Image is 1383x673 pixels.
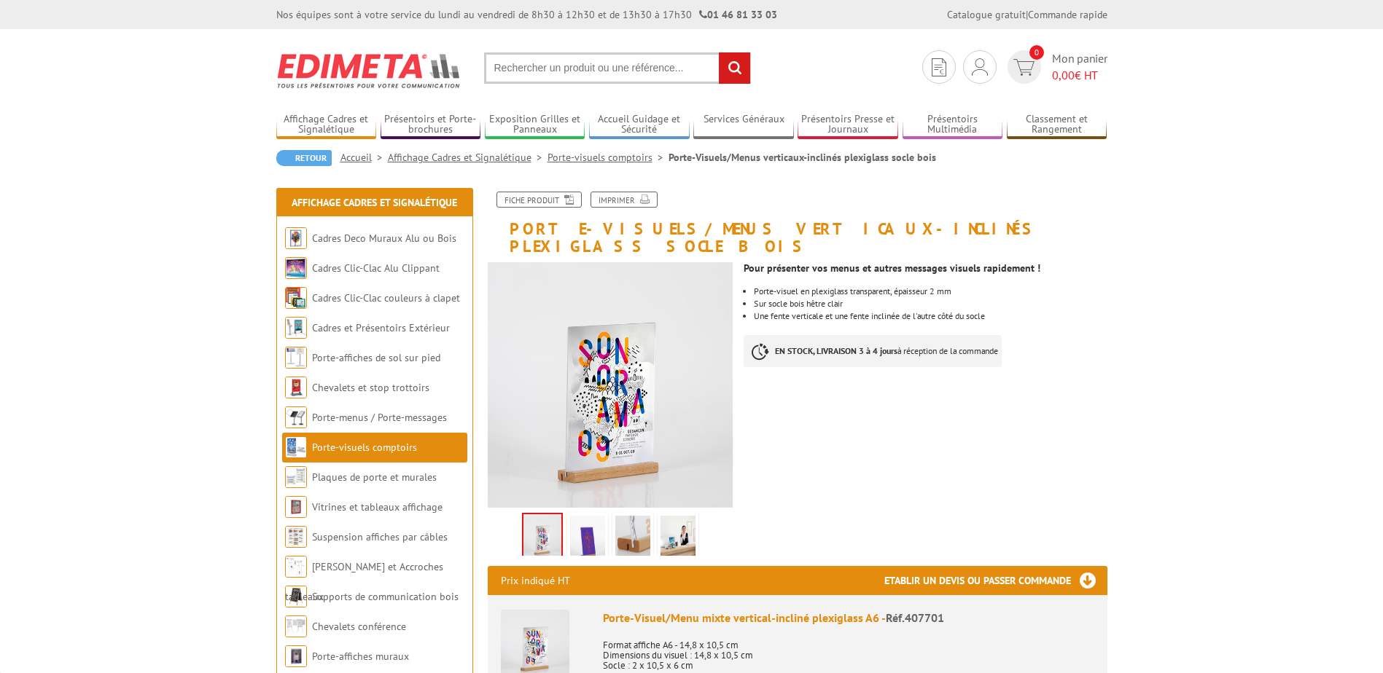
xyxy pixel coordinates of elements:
[699,8,777,21] strong: 01 46 81 33 03
[523,514,561,559] img: porte_visuel_menu_mixtes_vertical_incline_plexi_socle_bois.png
[276,113,377,137] a: Affichage Cadres et Signalétique
[285,227,307,249] img: Cadres Deco Muraux Alu ou Bois
[312,590,459,603] a: Supports de communication bois
[947,7,1107,22] div: |
[884,566,1107,595] h3: Etablir un devis ou passer commande
[1007,113,1107,137] a: Classement et Rangement
[488,262,733,508] img: porte_visuel_menu_mixtes_vertical_incline_plexi_socle_bois.png
[388,151,548,164] a: Affichage Cadres et Signalétique
[312,351,440,364] a: Porte-affiches de sol sur pied
[1004,50,1107,84] a: devis rapide 0 Mon panier 0,00€ HT
[312,321,450,334] a: Cadres et Présentoirs Extérieur
[775,345,897,356] strong: EN STOCK, LIVRAISON 3 à 4 jours
[485,113,585,137] a: Exposition Grilles et Panneaux
[947,8,1026,21] a: Catalogue gratuit
[669,150,936,165] li: Porte-Visuels/Menus verticaux-inclinés plexiglass socle bois
[886,610,944,625] span: Réf.407701
[312,471,437,484] a: Plaques de porte et murales
[1028,8,1107,21] a: Commande rapide
[798,113,898,137] a: Présentoirs Presse et Journaux
[548,151,669,164] a: Porte-visuels comptoirs
[285,406,307,428] img: Porte-menus / Porte-messages
[1052,50,1107,84] span: Mon panier
[285,317,307,339] img: Cadres et Présentoirs Extérieur
[603,630,1094,671] p: Format affiche A6 - 14,8 x 10,5 cm Dimensions du visuel : 14,8 x 10,5 cm Socle : 2 x 10,5 x 6 cm
[276,44,462,98] img: Edimeta
[1013,59,1035,76] img: devis rapide
[744,261,1040,275] strong: Pour présenter vos menus et autres messages visuels rapidement !
[615,516,650,561] img: porte_visuel_menu_mixtes_vertical_incline_plexi_socle_bois_3.jpg
[754,312,1107,320] li: Une fente verticale et une fente inclinée de l'autre côté du socle
[754,287,1107,296] li: Porte-visuel en plexiglass transparent, épaisseur 2 mm
[381,113,481,137] a: Présentoirs et Porte-brochures
[312,530,448,543] a: Suspension affiches par câbles
[477,192,1118,255] h1: Porte-Visuels/Menus verticaux-inclinés plexiglass socle bois
[285,556,307,578] img: Cimaises et Accroches tableaux
[312,411,447,424] a: Porte-menus / Porte-messages
[276,7,777,22] div: Nos équipes sont à votre service du lundi au vendredi de 8h30 à 12h30 et de 13h30 à 17h30
[285,466,307,488] img: Plaques de porte et murales
[1052,67,1107,84] span: € HT
[661,516,696,561] img: 407701_porte-visuel_menu_verticaux_incline_2.jpg
[285,560,443,603] a: [PERSON_NAME] et Accroches tableaux
[285,436,307,458] img: Porte-visuels comptoirs
[603,610,1094,626] div: Porte-Visuel/Menu mixte vertical-incliné plexiglass A6 -
[312,261,440,275] a: Cadres Clic-Clac Alu Clippant
[312,381,429,394] a: Chevalets et stop trottoirs
[501,566,570,595] p: Prix indiqué HT
[276,150,332,166] a: Retour
[496,192,582,208] a: Fiche produit
[312,500,443,513] a: Vitrines et tableaux affichage
[932,58,946,76] img: devis rapide
[285,257,307,279] img: Cadres Clic-Clac Alu Clippant
[285,347,307,369] img: Porte-affiches de sol sur pied
[340,151,388,164] a: Accueil
[1052,68,1075,82] span: 0,00
[312,441,417,454] a: Porte-visuels comptoirs
[591,192,658,208] a: Imprimer
[744,335,1002,367] p: à réception de la commande
[285,615,307,637] img: Chevalets conférence
[285,496,307,518] img: Vitrines et tableaux affichage
[285,377,307,398] img: Chevalets et stop trottoirs
[589,113,690,137] a: Accueil Guidage et Sécurité
[484,52,751,84] input: Rechercher un produit ou une référence...
[292,196,457,209] a: Affichage Cadres et Signalétique
[312,291,460,304] a: Cadres Clic-Clac couleurs à clapet
[312,650,409,663] a: Porte-affiches muraux
[903,113,1003,137] a: Présentoirs Multimédia
[312,620,406,633] a: Chevalets conférence
[312,232,456,245] a: Cadres Deco Muraux Alu ou Bois
[754,299,1107,308] li: Sur socle bois hêtre clair
[570,516,605,561] img: porte_visuel_menu_mixtes_vertical_incline_plexi_socle_bois_2.png
[693,113,794,137] a: Services Généraux
[972,58,988,76] img: devis rapide
[285,287,307,309] img: Cadres Clic-Clac couleurs à clapet
[285,526,307,548] img: Suspension affiches par câbles
[1029,45,1044,60] span: 0
[719,52,750,84] input: rechercher
[285,645,307,667] img: Porte-affiches muraux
